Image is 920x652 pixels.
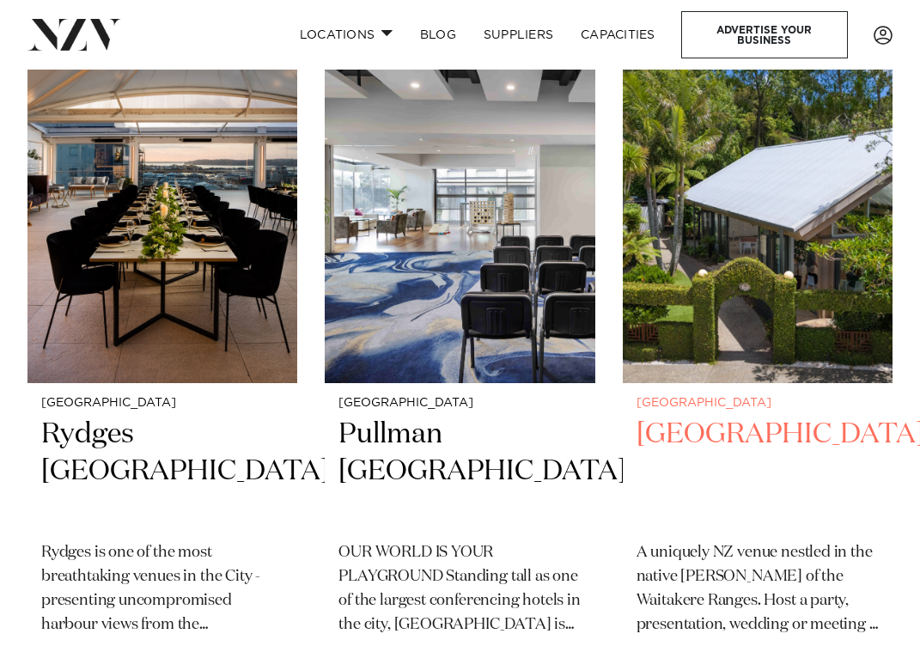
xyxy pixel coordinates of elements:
[681,11,848,58] a: Advertise your business
[41,397,283,410] small: [GEOGRAPHIC_DATA]
[286,16,406,53] a: Locations
[567,16,669,53] a: Capacities
[637,541,879,637] p: A uniquely NZ venue nestled in the native [PERSON_NAME] of the Waitakere Ranges. Host a party, pr...
[470,16,567,53] a: SUPPLIERS
[41,417,283,527] h2: Rydges [GEOGRAPHIC_DATA]
[637,397,879,410] small: [GEOGRAPHIC_DATA]
[27,19,121,50] img: nzv-logo.png
[406,16,470,53] a: BLOG
[338,417,581,527] h2: Pullman [GEOGRAPHIC_DATA]
[338,541,581,637] p: OUR WORLD IS YOUR PLAYGROUND Standing tall as one of the largest conferencing hotels in the city,...
[637,417,879,527] h2: [GEOGRAPHIC_DATA]
[338,397,581,410] small: [GEOGRAPHIC_DATA]
[41,541,283,637] p: Rydges is one of the most breathtaking venues in the City - presenting uncompromised harbour view...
